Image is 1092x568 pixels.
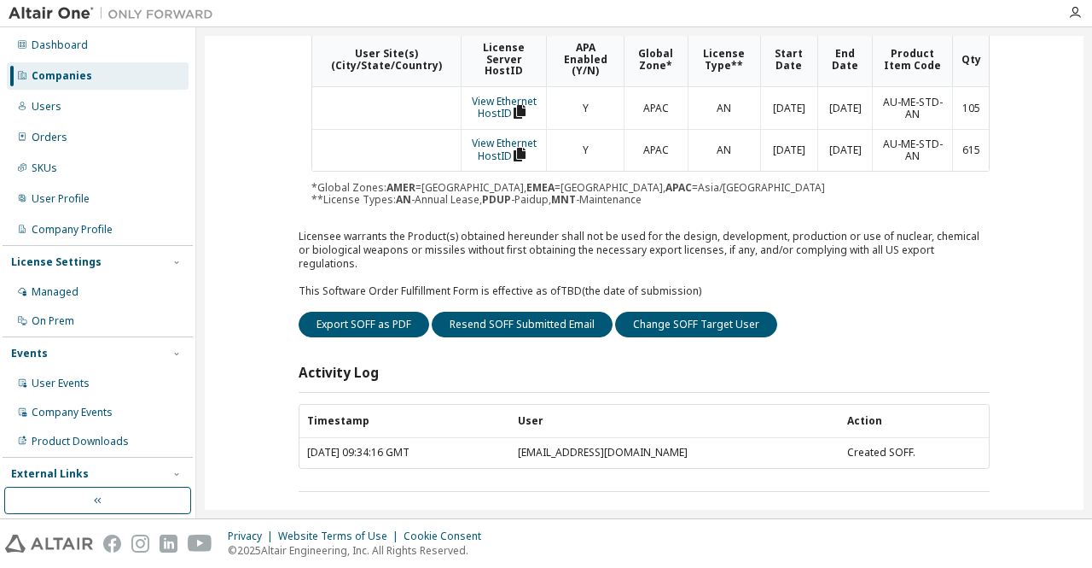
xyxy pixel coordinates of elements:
div: Users [32,100,61,114]
th: Qty [952,32,989,87]
th: Timestamp [299,405,509,438]
td: AU-ME-STD-AN [872,87,952,129]
b: AMER [386,180,415,195]
td: [DATE] [760,87,817,129]
th: License Server HostID [461,32,546,87]
b: APAC [665,180,692,195]
div: Events [11,347,48,360]
b: AN [396,192,411,207]
div: Company Events [32,406,113,419]
td: 105 [952,87,989,129]
img: Altair One [9,5,222,22]
img: facebook.svg [103,535,121,553]
th: Start Date [760,32,817,87]
button: Resend SOFF Submitted Email [432,312,613,337]
img: linkedin.svg [160,535,177,553]
td: APAC [624,129,688,172]
img: altair_logo.svg [5,535,93,553]
div: On Prem [32,314,74,328]
div: SKUs [32,161,57,175]
div: External Links [11,467,89,481]
div: License Settings [11,255,102,269]
td: 615 [952,129,989,172]
button: Change SOFF Target User [615,312,777,337]
h3: Activity Log [299,365,379,382]
div: Company Profile [32,223,113,237]
td: Y [546,129,624,172]
a: View Ethernet HostID [472,94,537,121]
td: AN [688,87,760,129]
td: [DATE] [817,129,872,172]
td: AU-ME-STD-AN [872,129,952,172]
img: youtube.svg [188,535,212,553]
div: Dashboard [32,38,88,52]
p: © 2025 Altair Engineering, Inc. All Rights Reserved. [228,543,491,558]
div: User Profile [32,192,90,206]
td: [DATE] 09:34:16 GMT [299,438,509,468]
a: View Ethernet HostID [472,136,537,163]
td: APAC [624,87,688,129]
td: [DATE] [760,129,817,172]
div: *Global Zones: =[GEOGRAPHIC_DATA], =[GEOGRAPHIC_DATA], =Asia/[GEOGRAPHIC_DATA] **License Types: -... [311,32,990,206]
th: Action [839,405,989,438]
div: Website Terms of Use [278,530,404,543]
img: instagram.svg [131,535,149,553]
b: PDUP [482,192,511,207]
td: AN [688,129,760,172]
button: Export SOFF as PDF [299,312,429,337]
td: [EMAIL_ADDRESS][DOMAIN_NAME] [509,438,839,468]
div: Product Downloads [32,435,129,448]
td: Y [546,87,624,129]
b: MNT [551,192,576,207]
b: EMEA [526,180,555,195]
div: User Events [32,377,90,390]
th: User Site(s) (City/State/Country) [312,32,461,87]
th: License Type** [688,32,760,87]
div: Privacy [228,530,278,543]
td: [DATE] [817,87,872,129]
div: Cookie Consent [404,530,491,543]
td: Created SOFF. [839,438,989,468]
th: Product Item Code [872,32,952,87]
div: Managed [32,285,78,299]
div: Companies [32,69,92,83]
th: APA Enabled (Y/N) [546,32,624,87]
th: End Date [817,32,872,87]
th: Global Zone* [624,32,688,87]
th: User [509,405,839,438]
div: Orders [32,131,67,144]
